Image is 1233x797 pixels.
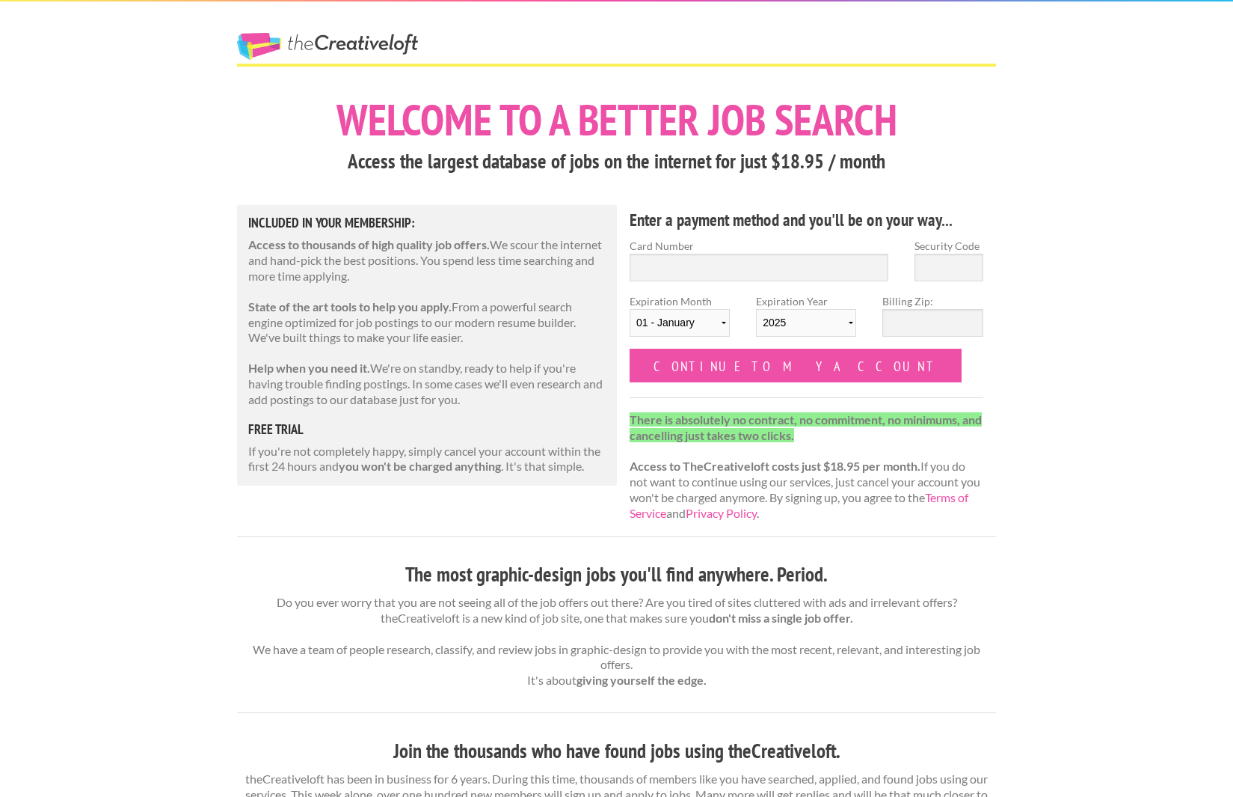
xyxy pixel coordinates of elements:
a: Privacy Policy [686,506,757,520]
p: We're on standby, ready to help if you're having trouble finding postings. In some cases we'll ev... [248,361,606,407]
strong: Help when you need it. [248,361,370,375]
strong: There is absolutely no contract, no commitment, no minimums, and cancelling just takes two clicks. [630,412,982,442]
h3: Access the largest database of jobs on the internet for just $18.95 / month [237,147,996,176]
strong: State of the art tools to help you apply. [248,299,452,314]
h3: The most graphic-design jobs you'll find anywhere. Period. [237,561,996,589]
p: Do you ever worry that you are not seeing all of the job offers out there? Are you tired of sites... [237,595,996,688]
h3: Join the thousands who have found jobs using theCreativeloft. [237,737,996,766]
h4: Enter a payment method and you'll be on your way... [630,208,983,232]
label: Expiration Month [630,293,730,349]
p: From a powerful search engine optimized for job postings to our modern resume builder. We've buil... [248,299,606,346]
p: If you do not want to continue using our services, just cancel your account you won't be charged ... [630,412,983,522]
label: Security Code [914,238,983,254]
a: The Creative Loft [237,33,418,60]
label: Card Number [630,238,888,254]
a: Terms of Service [630,490,968,520]
h5: Included in Your Membership: [248,216,606,230]
h5: free trial [248,423,606,436]
strong: don't miss a single job offer. [709,611,853,625]
strong: Access to thousands of high quality job offers. [248,237,490,251]
strong: you won't be charged anything [339,459,501,473]
input: Continue to my account [630,349,962,382]
strong: Access to TheCreativeloft costs just $18.95 per month. [630,459,920,473]
label: Expiration Year [756,293,856,349]
label: Billing Zip: [882,293,983,309]
strong: giving yourself the edge. [576,673,707,687]
select: Expiration Month [630,309,730,337]
p: We scour the internet and hand-pick the best positions. You spend less time searching and more ti... [248,237,606,284]
select: Expiration Year [756,309,856,337]
h1: Welcome to a better job search [237,98,996,141]
p: If you're not completely happy, simply cancel your account within the first 24 hours and . It's t... [248,444,606,475]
